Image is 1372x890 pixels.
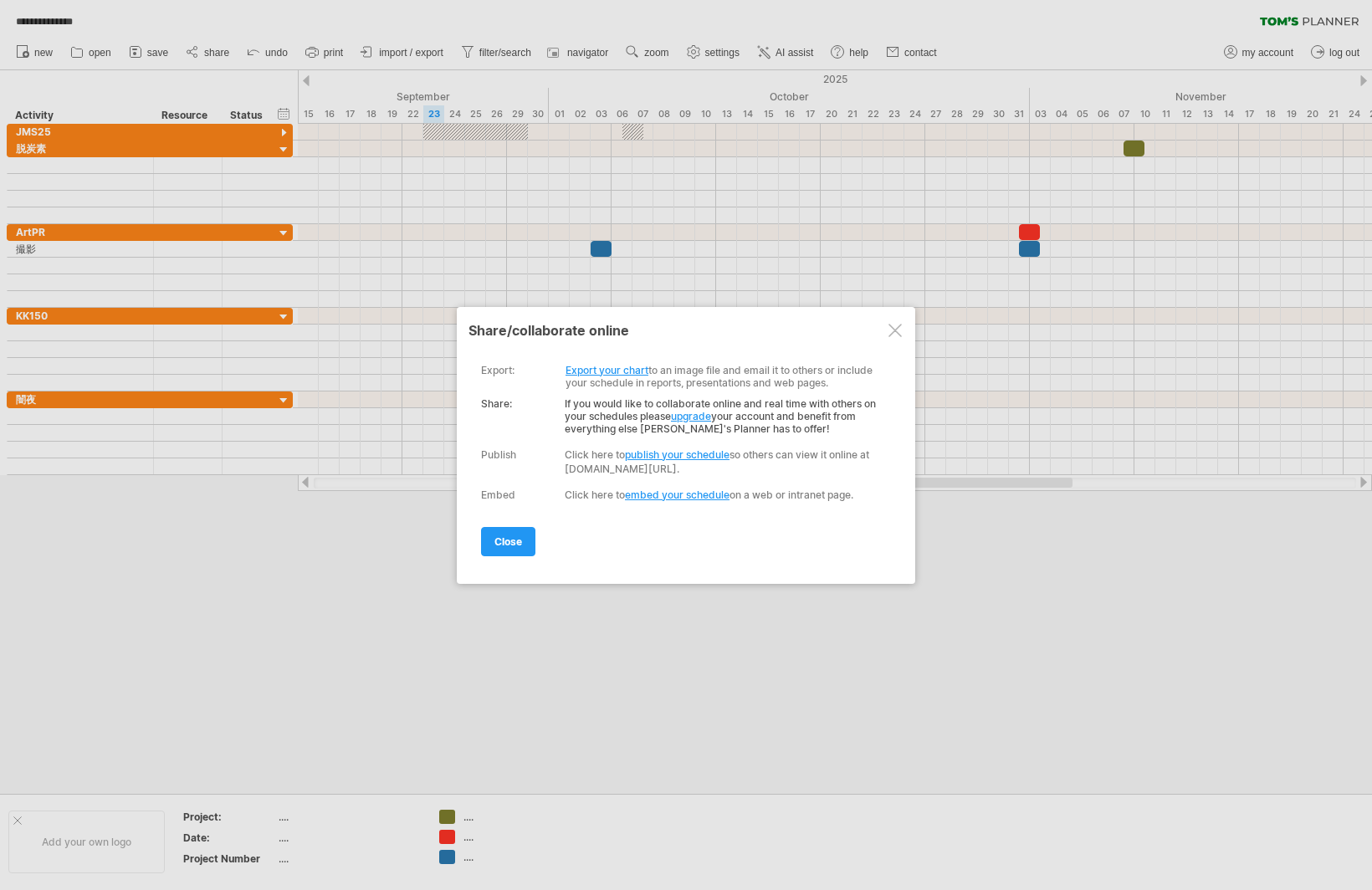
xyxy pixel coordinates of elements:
[565,448,883,476] div: Click here to so others can view it online at [DOMAIN_NAME][URL].
[481,488,515,501] div: Embed
[565,488,883,501] div: Click here to on a web or intranet page.
[481,448,516,461] div: Publish
[481,364,514,376] div: export:
[494,535,522,548] span: close
[468,322,904,339] div: share/collaborate online
[671,410,711,422] a: upgrade
[625,488,730,501] a: embed your schedule
[481,527,535,556] a: close
[566,364,648,376] a: Export your chart
[481,389,883,435] div: If you would like to collaborate online and real time with others on your schedules please your a...
[625,448,730,461] a: publish your schedule
[481,397,512,410] strong: Share:
[481,351,883,389] div: to an image file and email it to others or include your schedule in reports, presentations and we...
